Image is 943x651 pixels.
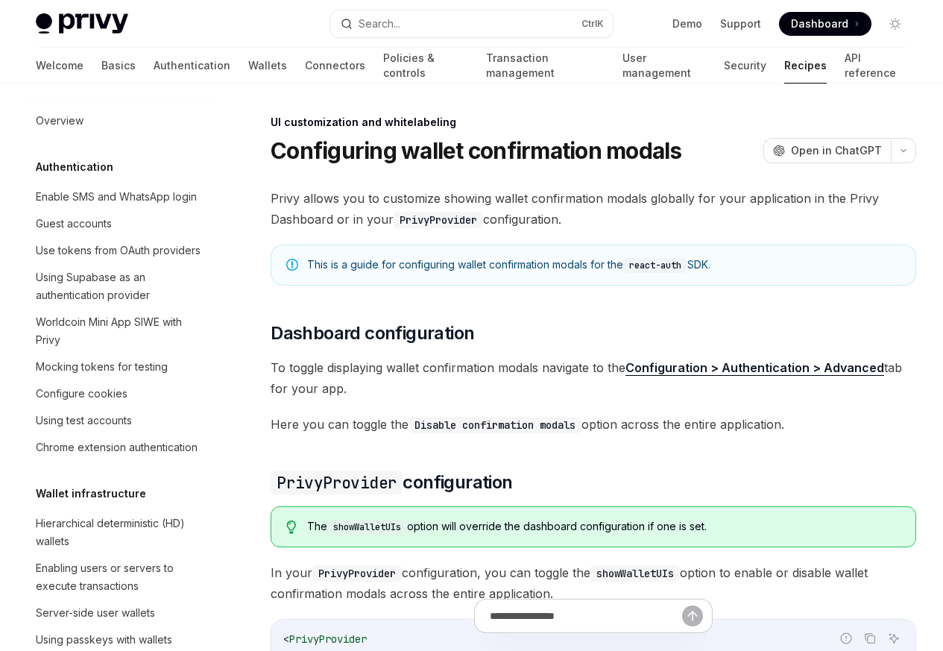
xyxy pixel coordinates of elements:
[271,115,916,130] div: UI customization and whitelabeling
[36,158,113,176] h5: Authentication
[36,485,146,503] h5: Wallet infrastructure
[845,48,907,84] a: API reference
[720,16,761,31] a: Support
[271,321,474,345] span: Dashboard configuration
[724,48,766,84] a: Security
[286,259,298,271] svg: Note
[24,600,215,626] a: Server-side user wallets
[36,358,168,376] div: Mocking tokens for testing
[36,112,83,130] div: Overview
[271,562,916,604] span: In your configuration, you can toggle the option to enable or disable wallet confirmation modals ...
[36,313,206,349] div: Worldcoin Mini App SIWE with Privy
[36,412,132,430] div: Using test accounts
[24,434,215,461] a: Chrome extension authentication
[271,471,512,494] span: configuration
[36,48,83,84] a: Welcome
[271,137,682,164] h1: Configuring wallet confirmation modals
[784,48,827,84] a: Recipes
[24,510,215,555] a: Hierarchical deterministic (HD) wallets
[672,16,702,31] a: Demo
[101,48,136,84] a: Basics
[271,471,403,494] code: PrivyProvider
[36,559,206,595] div: Enabling users or servers to execute transactions
[36,515,206,550] div: Hierarchical deterministic (HD) wallets
[883,12,907,36] button: Toggle dark mode
[312,565,402,582] code: PrivyProvider
[248,48,287,84] a: Wallets
[625,360,884,376] a: Configuration > Authentication > Advanced
[36,631,172,649] div: Using passkeys with wallets
[24,353,215,380] a: Mocking tokens for testing
[24,237,215,264] a: Use tokens from OAuth providers
[24,309,215,353] a: Worldcoin Mini App SIWE with Privy
[486,48,604,84] a: Transaction management
[307,257,901,273] div: This is a guide for configuring wallet confirmation modals for the SDK.
[36,438,198,456] div: Chrome extension authentication
[622,48,707,84] a: User management
[286,521,297,534] svg: Tip
[383,48,468,84] a: Policies & controls
[24,380,215,407] a: Configure cookies
[791,16,848,31] span: Dashboard
[490,600,682,632] input: Ask a question...
[763,138,891,163] button: Open in ChatGPT
[36,242,201,260] div: Use tokens from OAuth providers
[581,18,604,30] span: Ctrl K
[305,48,365,84] a: Connectors
[271,414,916,435] span: Here you can toggle the option across the entire application.
[682,606,703,626] button: Send message
[36,604,155,622] div: Server-side user wallets
[271,188,916,230] span: Privy allows you to customize showing wallet confirmation modals globally for your application in...
[327,520,407,535] code: showWalletUIs
[36,188,197,206] div: Enable SMS and WhatsApp login
[36,385,127,403] div: Configure cookies
[24,555,215,600] a: Enabling users or servers to execute transactions
[24,264,215,309] a: Using Supabase as an authentication provider
[24,107,215,134] a: Overview
[36,215,112,233] div: Guest accounts
[36,268,206,304] div: Using Supabase as an authentication provider
[307,519,901,535] div: The option will override the dashboard configuration if one is set.
[623,258,687,273] code: react-auth
[24,407,215,434] a: Using test accounts
[791,143,882,158] span: Open in ChatGPT
[271,357,916,399] span: To toggle displaying wallet confirmation modals navigate to the tab for your app.
[36,13,128,34] img: light logo
[409,417,581,433] code: Disable confirmation modals
[394,212,483,228] code: PrivyProvider
[779,12,871,36] a: Dashboard
[24,210,215,237] a: Guest accounts
[24,183,215,210] a: Enable SMS and WhatsApp login
[330,10,613,37] button: Search...CtrlK
[359,15,400,33] div: Search...
[154,48,230,84] a: Authentication
[590,565,680,582] code: showWalletUIs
